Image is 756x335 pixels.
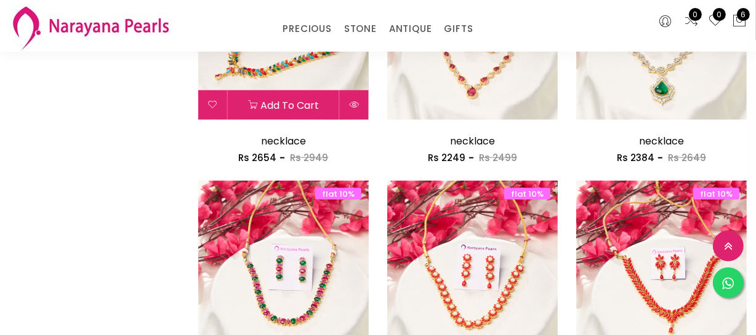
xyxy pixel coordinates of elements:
[713,8,726,21] span: 0
[389,20,432,38] a: ANTIQUE
[737,8,750,21] span: 6
[428,151,465,164] span: Rs 2249
[639,134,684,148] a: necklace
[689,8,702,21] span: 0
[344,20,377,38] a: STONE
[315,188,361,200] span: flat 10%
[479,151,517,164] span: Rs 2499
[228,90,339,120] button: Add to cart
[261,134,306,148] a: necklace
[198,90,227,120] button: Add to wishlist
[732,14,747,30] button: 6
[504,188,550,200] span: flat 10%
[450,134,495,148] a: necklace
[693,188,739,200] span: flat 10%
[340,90,369,120] button: Quick View
[444,20,473,38] a: GIFTS
[283,20,331,38] a: PRECIOUS
[290,151,328,164] span: Rs 2949
[617,151,654,164] span: Rs 2384
[668,151,706,164] span: Rs 2649
[708,14,723,30] a: 0
[684,14,699,30] a: 0
[238,151,276,164] span: Rs 2654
